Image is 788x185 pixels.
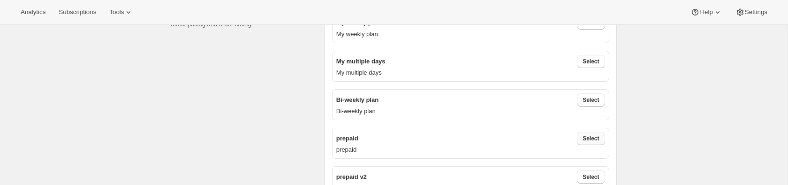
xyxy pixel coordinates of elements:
[685,6,727,19] button: Help
[336,57,386,66] p: My multiple days
[53,6,102,19] button: Subscriptions
[336,107,605,116] p: Bi-weekly plan
[577,55,605,68] button: Select
[577,170,605,184] button: Select
[336,30,605,39] p: My weekly plan
[583,96,599,104] span: Select
[577,93,605,107] button: Select
[336,172,367,182] p: prepaid v2
[15,6,51,19] button: Analytics
[59,8,96,16] span: Subscriptions
[336,95,379,105] p: Bi-weekly plan
[109,8,124,16] span: Tools
[104,6,139,19] button: Tools
[583,135,599,142] span: Select
[583,173,599,181] span: Select
[583,58,599,65] span: Select
[336,68,605,77] p: My multiple days
[577,132,605,145] button: Select
[336,134,358,143] p: prepaid
[745,8,767,16] span: Settings
[730,6,773,19] button: Settings
[700,8,712,16] span: Help
[21,8,45,16] span: Analytics
[336,145,605,154] p: prepaid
